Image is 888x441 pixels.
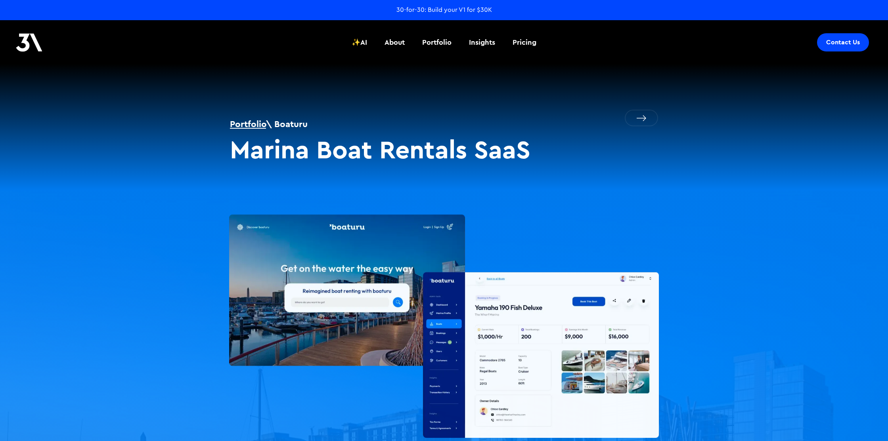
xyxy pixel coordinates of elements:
[385,37,405,48] div: About
[417,28,456,57] a: Portfolio
[230,134,658,165] h2: Marina Boat Rentals SaaS
[826,38,860,46] div: Contact Us
[347,28,372,57] a: ✨AI
[380,28,410,57] a: About
[817,33,869,51] a: Contact Us
[230,118,266,129] a: Portfolio
[422,37,452,48] div: Portfolio
[513,37,536,48] div: Pricing
[352,37,367,48] div: ✨AI
[469,37,495,48] div: Insights
[464,28,500,57] a: Insights
[230,118,658,130] h1: \ Boaturu
[508,28,541,57] a: Pricing
[396,6,492,14] a: 30-for-30: Build your V1 for $30K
